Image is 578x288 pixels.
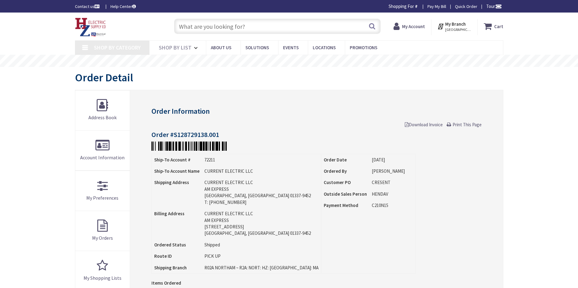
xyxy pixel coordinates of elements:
img: xO+7sAAAAASUVORK5CYII= [151,142,227,151]
li: C210N15 [372,202,413,209]
td: [PERSON_NAME] [369,165,415,177]
strong: # [415,3,418,9]
h1: Order Detail [75,72,133,84]
div: CURRENT ELECTRIC LLC AM EXPRESS [GEOGRAPHIC_DATA], [GEOGRAPHIC_DATA] 01337-9452 T: [PHONE_NUMBER] [204,179,319,205]
td: CURRENT ELECTRIC LLC [202,165,321,177]
a: Cart [484,21,503,32]
span: Account Information [80,154,125,161]
td: PICK UP [202,250,321,262]
a: Address Book [75,90,130,130]
a: My Orders [75,211,130,251]
span: Shopping For [389,3,414,9]
a: Print This Page [447,121,482,128]
span: My Preferences [86,195,118,201]
strong: Shipping Address [154,179,189,185]
strong: Shipping Branch [154,265,187,271]
a: Contact us [75,3,101,9]
strong: Outside Sales Person [324,191,367,197]
span: Events [283,45,299,50]
strong: Payment Method [324,202,358,208]
div: My Branch [GEOGRAPHIC_DATA], [GEOGRAPHIC_DATA] [437,21,471,32]
span: My Shopping Lists [84,275,121,281]
strong: Ship-To Account # [154,157,191,163]
span: Locations [313,45,336,50]
strong: Route ID [154,253,172,259]
strong: My Branch [445,21,466,27]
span: Promotions [350,45,377,50]
td: 72211 [202,154,321,165]
a: My Account [393,21,425,32]
rs-layer: Free Same Day Pickup at 8 Locations [235,58,344,65]
strong: Cart [494,21,503,32]
strong: Billing Address [154,211,185,216]
a: Help Center [110,3,136,9]
td: CRESENT [369,177,415,188]
a: Download Invoice [405,121,443,128]
a: Account Information [75,131,130,170]
span: Shop By Category [94,44,141,51]
span: Download Invoice [405,122,443,127]
strong: Customer PO [324,179,351,185]
td: R02A NORTHAM ~ R2A: NORT: HZ: [GEOGRAPHIC_DATA]: MA [202,262,321,273]
span: [GEOGRAPHIC_DATA], [GEOGRAPHIC_DATA] [445,27,471,32]
span: My Orders [92,235,113,241]
strong: Items Ordered [151,280,181,286]
strong: Order Date [324,157,347,163]
strong: Ordered Status [154,242,186,248]
span: Solutions [245,45,269,50]
span: Address Book [88,114,117,120]
h3: Order Information [151,107,481,115]
td: [DATE] [369,154,415,165]
a: Pay My Bill [427,3,446,9]
strong: Ordered By [324,168,347,174]
a: Quick Order [455,3,477,9]
h4: Order #S128729138.001 [151,131,481,138]
div: CURRENT ELECTRIC LLC AM EXPRESS [STREET_ADDRESS] [GEOGRAPHIC_DATA], [GEOGRAPHIC_DATA] 01337-9452 [204,210,319,237]
span: About Us [211,45,231,50]
td: HENDAV [369,188,415,200]
span: Print This Page [453,122,482,127]
a: My Preferences [75,171,130,211]
input: What are you looking for? [174,19,381,34]
td: Shipped [202,239,321,250]
span: Shop By List [159,44,192,51]
img: HZ Electric Supply [75,18,106,37]
strong: My Account [402,24,425,29]
span: Tour [486,3,502,9]
strong: Ship-To Account Name [154,168,200,174]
